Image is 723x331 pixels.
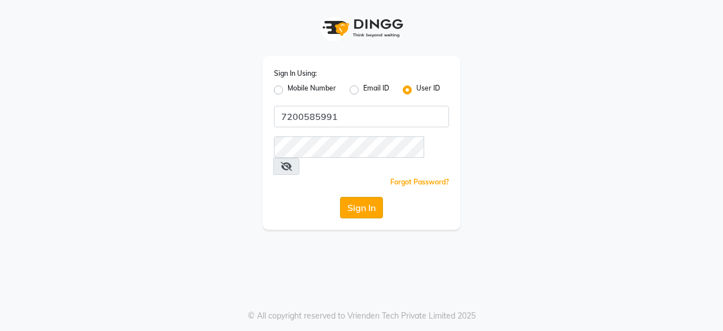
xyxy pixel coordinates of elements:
[416,83,440,97] label: User ID
[363,83,389,97] label: Email ID
[340,197,383,218] button: Sign In
[316,11,407,45] img: logo1.svg
[274,106,449,127] input: Username
[274,136,424,158] input: Username
[288,83,336,97] label: Mobile Number
[274,68,317,79] label: Sign In Using:
[390,178,449,186] a: Forgot Password?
